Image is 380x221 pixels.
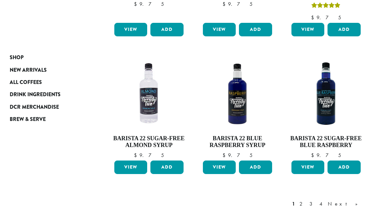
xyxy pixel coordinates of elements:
button: Add [328,161,360,174]
a: View [203,161,236,174]
a: Shop [10,51,85,64]
a: View [291,23,324,36]
button: Add [150,23,183,36]
a: View [291,161,324,174]
span: Brew & Serve [10,115,46,124]
span: Shop [10,54,24,62]
bdi: 9.75 [134,152,164,159]
h4: Barista 22 Sugar-Free Almond Syrup [113,135,185,149]
a: 3 [308,200,316,208]
span: $ [134,1,139,7]
a: View [114,161,147,174]
a: Drink Ingredients [10,88,85,101]
a: Next » [327,200,364,208]
span: DCR Merchandise [10,103,59,111]
button: Add [150,161,183,174]
bdi: 9.75 [223,1,252,7]
bdi: 9.75 [311,152,341,159]
span: $ [311,152,317,159]
span: All Coffees [10,78,42,87]
a: 2 [298,200,306,208]
a: Barista 22 Sugar-Free Almond Syrup $9.75 [113,58,185,158]
h4: Barista 22 Sugar-Free Blue Raspberry [290,135,362,149]
bdi: 9.75 [311,14,341,21]
a: 4 [318,200,325,208]
span: New Arrivals [10,66,47,74]
a: Barista 22 Blue Raspberry Syrup $9.75 [201,58,274,158]
a: New Arrivals [10,64,85,76]
a: All Coffees [10,76,85,88]
a: Brew & Serve [10,113,85,125]
button: Add [328,23,360,36]
span: $ [223,152,228,159]
h4: Barista 22 Blue Raspberry Syrup [201,135,274,149]
span: $ [134,152,139,159]
img: B22-SF-ALMOND-300x300.png [113,58,185,130]
a: Barista 22 Sugar-Free Blue Raspberry $9.75 [290,58,362,158]
button: Add [239,161,272,174]
span: $ [223,1,228,7]
a: View [114,23,147,36]
span: Drink Ingredients [10,91,61,99]
a: View [203,23,236,36]
a: 1 [291,200,296,208]
div: Rated 5.00 out of 5 [311,2,340,11]
a: DCR Merchandise [10,101,85,113]
button: Add [239,23,272,36]
bdi: 9.75 [223,152,252,159]
img: B22-Blue-Raspberry-1200x-300x300.png [201,58,274,130]
img: SF-BLUE-RASPBERRY-e1715970249262.png [290,58,362,130]
span: $ [311,14,317,21]
bdi: 9.75 [134,1,164,7]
